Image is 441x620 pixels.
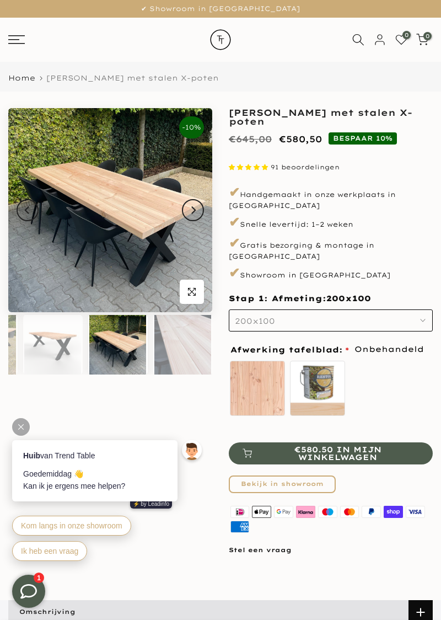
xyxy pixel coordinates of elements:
[251,504,273,519] img: apple pay
[316,504,338,519] img: maestro
[229,133,272,145] del: €645,00
[230,346,349,354] span: Afwerking tafelblad:
[229,213,240,230] span: ✔
[229,234,433,261] p: Gratis bezorging & montage in [GEOGRAPHIC_DATA]
[294,504,316,519] img: klarna
[354,343,424,356] span: Onbehandeld
[229,264,433,282] p: Showroom in [GEOGRAPHIC_DATA]
[256,446,419,461] span: €580.50 in mijn winkelwagen
[229,264,240,281] span: ✔
[405,504,427,519] img: visa
[383,504,405,519] img: shopify pay
[1,564,56,619] iframe: toggle-frame
[229,163,271,171] span: 4.87 stars
[229,442,433,464] button: €580.50 in mijn winkelwagen
[271,163,340,171] span: 91 beoordelingen
[14,3,427,15] p: ✔ Showroom in [GEOGRAPHIC_DATA]
[229,519,251,534] img: american express
[423,32,432,40] span: 0
[338,504,361,519] img: master
[279,131,322,147] ins: €580,50
[17,199,39,221] button: Previous
[229,184,240,200] span: ✔
[229,108,433,126] h1: [PERSON_NAME] met stalen X-poten
[229,234,240,251] span: ✔
[273,504,295,519] img: google pay
[326,293,371,304] span: 200x100
[229,293,371,303] span: Stap 1: Afmeting:
[46,73,219,82] span: [PERSON_NAME] met stalen X-poten
[229,213,433,232] p: Snelle levertijd: 1–2 weken
[235,316,275,326] span: 200x100
[229,504,251,519] img: ideal
[229,309,433,332] button: 200x100
[229,183,433,211] p: Handgemaakt in onze werkplaats in [GEOGRAPHIC_DATA]
[229,546,292,554] a: Stel een vraag
[1,387,216,575] iframe: bot-iframe
[182,199,204,221] button: Next
[402,31,411,39] span: 0
[416,34,428,46] a: 0
[395,34,407,46] a: 0
[361,504,383,519] img: paypal
[229,475,336,493] a: Bekijk in showroom
[329,132,397,145] span: BESPAAR 10%
[201,18,240,62] img: trend-table
[8,74,35,82] a: Home
[24,315,81,375] img: Rechthoekige douglas tuintafel met zwarte stalen X-poten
